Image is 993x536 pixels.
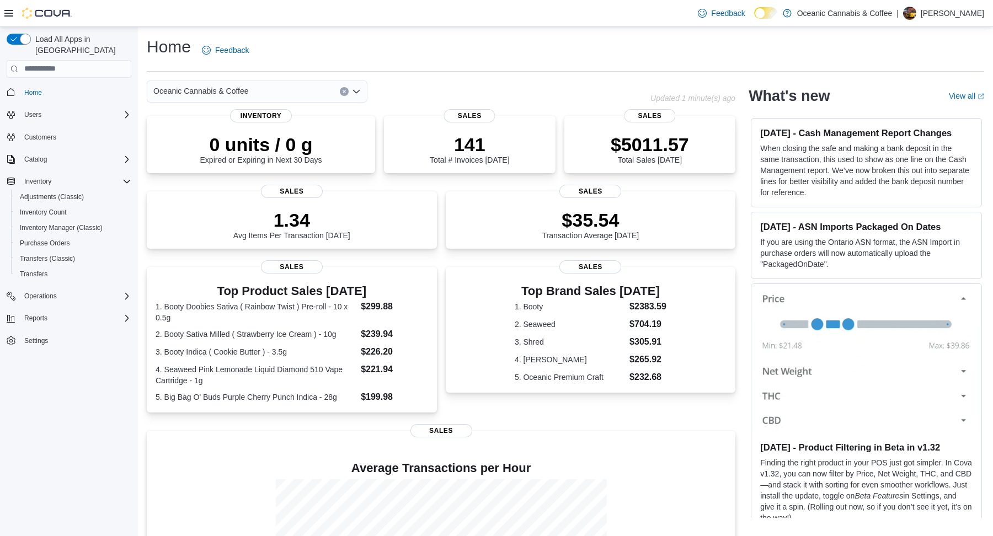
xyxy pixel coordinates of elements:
[156,346,356,357] dt: 3. Booty Indica ( Cookie Butter ) - 3.5g
[629,335,666,349] dd: $305.91
[230,109,292,122] span: Inventory
[542,209,639,240] div: Transaction Average [DATE]
[629,353,666,366] dd: $265.92
[430,133,509,156] p: 141
[7,80,131,378] nav: Complex example
[515,319,625,330] dt: 2. Seaweed
[20,312,52,325] button: Reports
[200,133,322,164] div: Expired or Expiring in Next 30 Days
[15,190,131,203] span: Adjustments (Classic)
[20,153,51,166] button: Catalog
[20,290,131,303] span: Operations
[20,153,131,166] span: Catalog
[15,206,71,219] a: Inventory Count
[233,209,350,240] div: Avg Items Per Transaction [DATE]
[147,36,191,58] h1: Home
[2,310,136,326] button: Reports
[896,7,899,20] p: |
[629,300,666,313] dd: $2383.59
[24,155,47,164] span: Catalog
[20,290,61,303] button: Operations
[754,7,777,19] input: Dark Mode
[156,392,356,403] dt: 5. Big Bag O' Buds Purple Cherry Punch Indica - 28g
[760,237,973,270] p: If you are using the Ontario ASN format, the ASN Import in purchase orders will now automatically...
[15,237,131,250] span: Purchase Orders
[515,372,625,383] dt: 5. Oceanic Premium Craft
[629,371,666,384] dd: $232.68
[760,457,973,523] p: Finding the right product in your POS just got simpler. In Cova v1.32, you can now filter by Pric...
[20,239,70,248] span: Purchase Orders
[361,390,428,404] dd: $199.98
[760,143,973,198] p: When closing the safe and making a bank deposit in the same transaction, this used to show as one...
[153,84,249,98] span: Oceanic Cannabis & Coffee
[711,8,745,19] span: Feedback
[542,209,639,231] p: $35.54
[2,84,136,100] button: Home
[2,152,136,167] button: Catalog
[361,363,428,376] dd: $221.94
[200,133,322,156] p: 0 units / 0 g
[22,8,72,19] img: Cova
[15,252,131,265] span: Transfers (Classic)
[20,192,84,201] span: Adjustments (Classic)
[855,491,903,500] em: Beta Features
[24,314,47,323] span: Reports
[352,87,361,96] button: Open list of options
[760,127,973,138] h3: [DATE] - Cash Management Report Changes
[361,300,428,313] dd: $299.88
[2,129,136,145] button: Customers
[2,107,136,122] button: Users
[20,223,103,232] span: Inventory Manager (Classic)
[31,34,131,56] span: Load All Apps in [GEOGRAPHIC_DATA]
[515,354,625,365] dt: 4. [PERSON_NAME]
[20,334,131,347] span: Settings
[611,133,689,156] p: $5011.57
[11,235,136,251] button: Purchase Orders
[15,221,131,234] span: Inventory Manager (Classic)
[197,39,253,61] a: Feedback
[430,133,509,164] div: Total # Invoices [DATE]
[20,175,131,188] span: Inventory
[760,442,973,453] h3: [DATE] - Product Filtering in Beta in v1.32
[921,7,984,20] p: [PERSON_NAME]
[20,85,131,99] span: Home
[233,209,350,231] p: 1.34
[15,206,131,219] span: Inventory Count
[20,312,131,325] span: Reports
[215,45,249,56] span: Feedback
[559,260,621,274] span: Sales
[978,93,984,100] svg: External link
[20,86,46,99] a: Home
[11,266,136,282] button: Transfers
[11,205,136,220] button: Inventory Count
[24,88,42,97] span: Home
[15,221,107,234] a: Inventory Manager (Classic)
[20,131,61,144] a: Customers
[15,252,79,265] a: Transfers (Classic)
[20,108,46,121] button: Users
[340,87,349,96] button: Clear input
[24,133,56,142] span: Customers
[361,328,428,341] dd: $239.94
[749,87,830,105] h2: What's new
[624,109,675,122] span: Sales
[15,190,88,203] a: Adjustments (Classic)
[611,133,689,164] div: Total Sales [DATE]
[24,177,51,186] span: Inventory
[24,110,41,119] span: Users
[629,318,666,331] dd: $704.19
[11,220,136,235] button: Inventory Manager (Classic)
[20,254,75,263] span: Transfers (Classic)
[2,333,136,349] button: Settings
[650,94,735,103] p: Updated 1 minute(s) ago
[949,92,984,100] a: View allExternal link
[444,109,495,122] span: Sales
[156,364,356,386] dt: 4. Seaweed Pink Lemonade Liquid Diamond 510 Vape Cartridge - 1g
[559,185,621,198] span: Sales
[515,285,666,298] h3: Top Brand Sales [DATE]
[797,7,893,20] p: Oceanic Cannabis & Coffee
[11,189,136,205] button: Adjustments (Classic)
[693,2,749,24] a: Feedback
[261,185,323,198] span: Sales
